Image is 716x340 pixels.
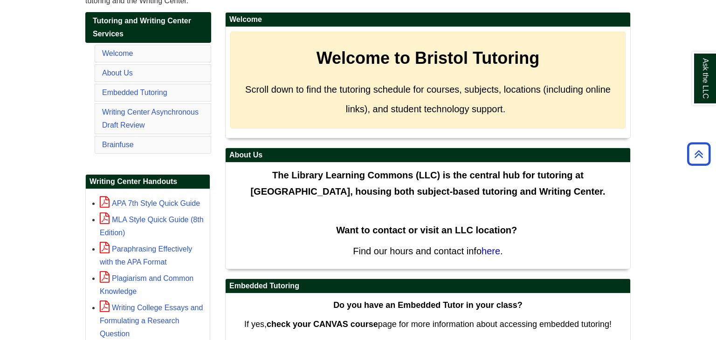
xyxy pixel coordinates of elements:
[100,274,193,295] a: Plagiarism and Common Knowledge
[86,175,210,189] h2: Writing Center Handouts
[336,225,517,235] strong: Want to contact or visit an LLC location?
[100,216,204,237] a: MLA Style Quick Guide (8th Edition)
[267,320,378,329] strong: check your CANVAS course
[100,245,192,266] a: Paraphrasing Effectively with the APA Format
[226,279,630,293] h2: Embedded Tutoring
[100,304,203,338] a: Writing College Essays and Formulating a Research Question
[245,84,611,114] span: Scroll down to find the tutoring schedule for courses, subjects, locations (including online link...
[102,49,133,57] a: Welcome
[102,88,167,96] a: Embedded Tutoring
[333,300,523,310] strong: Do you have an Embedded Tutor in your class?
[317,48,540,68] strong: Welcome to Bristol Tutoring
[226,13,630,27] h2: Welcome
[684,148,714,160] a: Back to Top
[85,12,211,43] a: Tutoring and Writing Center Services
[250,170,605,197] span: The Library Learning Commons (LLC) is the central hub for tutoring at [GEOGRAPHIC_DATA], housing ...
[500,246,503,256] span: .
[100,199,200,207] a: APA 7th Style Quick Guide
[102,108,199,129] a: Writing Center Asynchronous Draft Review
[244,320,612,329] span: If yes, page for more information about accessing embedded tutoring!
[102,69,133,77] a: About Us
[102,141,134,149] a: Brainfuse
[482,246,500,256] a: here
[226,148,630,163] h2: About Us
[93,17,191,38] span: Tutoring and Writing Center Services
[353,246,482,256] span: Find our hours and contact info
